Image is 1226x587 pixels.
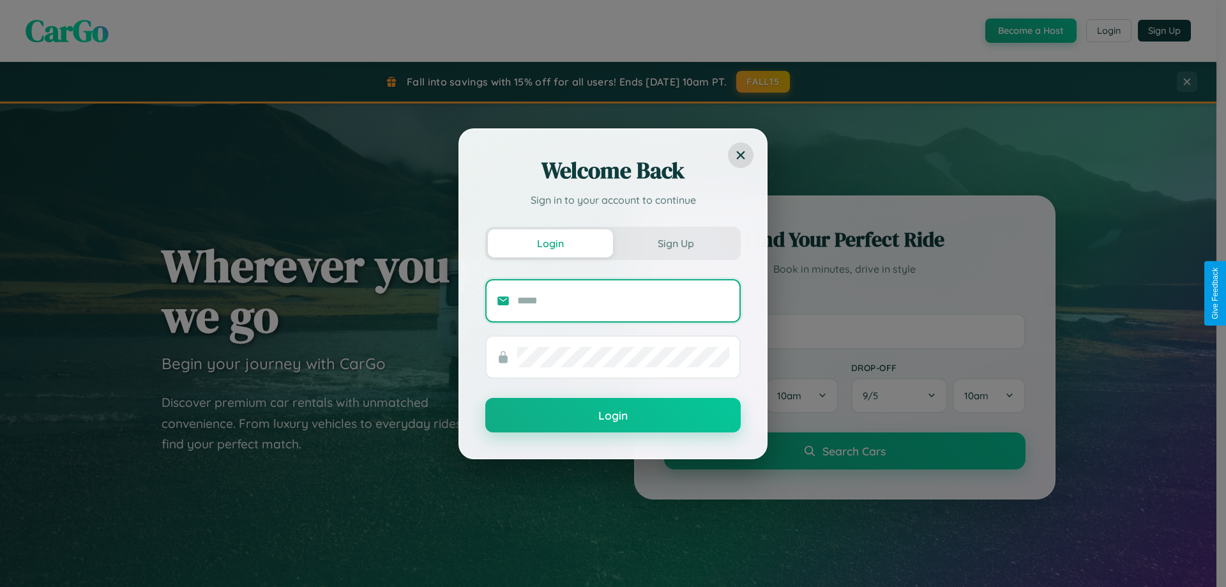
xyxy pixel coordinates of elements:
[1211,268,1220,319] div: Give Feedback
[613,229,738,257] button: Sign Up
[488,229,613,257] button: Login
[485,155,741,186] h2: Welcome Back
[485,398,741,432] button: Login
[485,192,741,208] p: Sign in to your account to continue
